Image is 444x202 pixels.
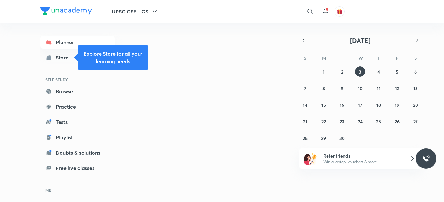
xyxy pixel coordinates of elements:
[355,116,365,127] button: September 24, 2025
[40,146,115,159] a: Doubts & solutions
[358,102,362,108] abbr: September 17, 2025
[395,119,400,125] abbr: September 26, 2025
[304,152,317,165] img: referral
[322,55,326,61] abbr: Monday
[339,135,345,141] abbr: September 30, 2025
[414,55,417,61] abbr: Saturday
[377,69,380,75] abbr: September 4, 2025
[376,119,381,125] abbr: September 25, 2025
[321,135,326,141] abbr: September 29, 2025
[337,116,347,127] button: September 23, 2025
[337,100,347,110] button: September 16, 2025
[319,100,329,110] button: September 15, 2025
[40,131,115,144] a: Playlist
[335,6,345,17] button: avatar
[376,102,381,108] abbr: September 18, 2025
[392,66,402,77] button: September 5, 2025
[410,100,421,110] button: September 20, 2025
[410,116,421,127] button: September 27, 2025
[308,36,413,45] button: [DATE]
[40,7,92,15] img: Company Logo
[319,66,329,77] button: September 1, 2025
[413,119,418,125] abbr: September 27, 2025
[303,119,307,125] abbr: September 21, 2025
[395,85,399,91] abbr: September 12, 2025
[304,85,306,91] abbr: September 7, 2025
[413,102,418,108] abbr: September 20, 2025
[300,133,310,143] button: September 28, 2025
[303,135,308,141] abbr: September 28, 2025
[414,69,417,75] abbr: September 6, 2025
[341,85,343,91] abbr: September 9, 2025
[377,85,381,91] abbr: September 11, 2025
[374,116,384,127] button: September 25, 2025
[322,85,325,91] abbr: September 8, 2025
[40,116,115,128] a: Tests
[337,83,347,93] button: September 9, 2025
[340,119,344,125] abbr: September 23, 2025
[319,133,329,143] button: September 29, 2025
[358,85,363,91] abbr: September 10, 2025
[323,69,325,75] abbr: September 1, 2025
[355,83,365,93] button: September 10, 2025
[410,66,421,77] button: September 6, 2025
[319,83,329,93] button: September 8, 2025
[337,133,347,143] button: September 30, 2025
[303,102,307,108] abbr: September 14, 2025
[323,159,402,165] p: Win a laptop, vouchers & more
[321,102,326,108] abbr: September 15, 2025
[374,66,384,77] button: September 4, 2025
[341,55,343,61] abbr: Tuesday
[340,102,344,108] abbr: September 16, 2025
[341,69,343,75] abbr: September 2, 2025
[396,69,398,75] abbr: September 5, 2025
[392,116,402,127] button: September 26, 2025
[392,83,402,93] button: September 12, 2025
[319,116,329,127] button: September 22, 2025
[56,54,72,61] div: Store
[300,100,310,110] button: September 14, 2025
[40,36,115,49] a: Planner
[323,152,402,159] h6: Refer friends
[300,83,310,93] button: September 7, 2025
[359,69,361,75] abbr: September 3, 2025
[40,74,115,85] h6: SELF STUDY
[392,100,402,110] button: September 19, 2025
[350,36,371,45] span: [DATE]
[422,155,430,162] img: ttu
[83,50,143,65] h5: Explore Store for all your learning needs
[40,85,115,98] a: Browse
[40,100,115,113] a: Practice
[337,66,347,77] button: September 2, 2025
[396,55,398,61] abbr: Friday
[374,100,384,110] button: September 18, 2025
[377,55,380,61] abbr: Thursday
[410,83,421,93] button: September 13, 2025
[321,119,326,125] abbr: September 22, 2025
[413,85,418,91] abbr: September 13, 2025
[304,55,306,61] abbr: Sunday
[395,102,399,108] abbr: September 19, 2025
[374,83,384,93] button: September 11, 2025
[358,119,363,125] abbr: September 24, 2025
[355,66,365,77] button: September 3, 2025
[40,7,92,16] a: Company Logo
[40,185,115,196] h6: ME
[40,51,115,64] a: Store
[355,100,365,110] button: September 17, 2025
[108,5,162,18] button: UPSC CSE - GS
[337,9,343,14] img: avatar
[300,116,310,127] button: September 21, 2025
[359,55,363,61] abbr: Wednesday
[40,162,115,175] a: Free live classes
